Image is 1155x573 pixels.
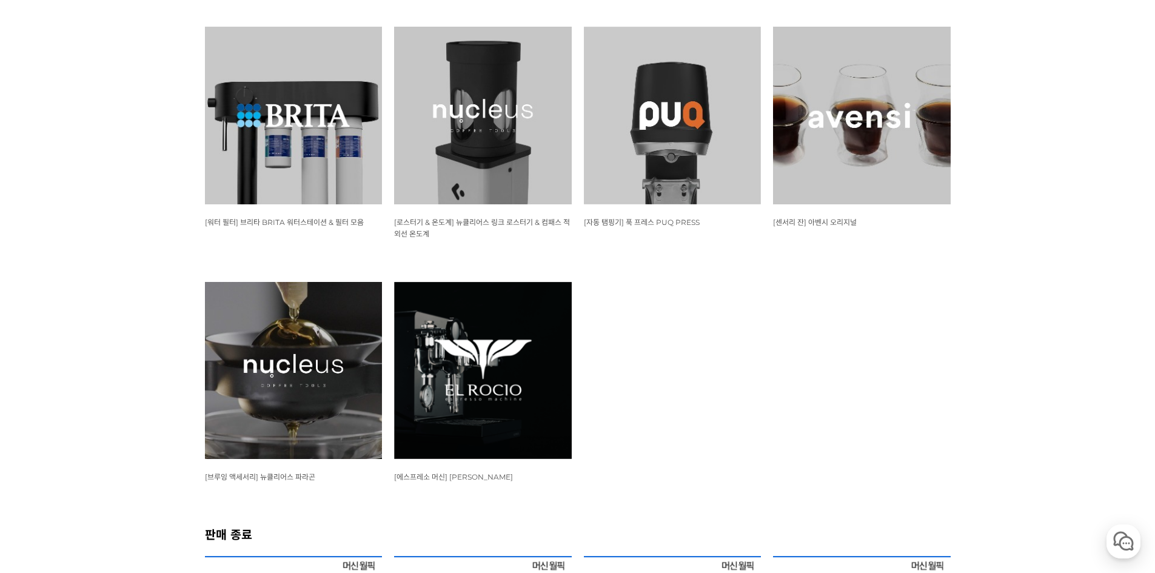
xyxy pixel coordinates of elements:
[205,472,315,481] a: [브루잉 액세서리] 뉴클리어스 파라곤
[773,27,951,204] img: 아벤시 잔 3종 세트
[394,218,570,238] span: [로스터기 & 온도계] 뉴클리어스 링크 로스터기 & 컴패스 적외선 온도계
[584,218,700,227] span: [자동 탬핑기] 푹 프레스 PUQ PRESS
[38,403,45,412] span: 홈
[205,525,951,543] h2: 판매 종료
[4,384,80,415] a: 홈
[205,27,383,204] img: 브리타 BRITA 워터스테이션 &amp; 필터 모음
[773,217,857,227] a: [센서리 잔] 아벤시 오리지널
[156,384,233,415] a: 설정
[584,217,700,227] a: [자동 탬핑기] 푹 프레스 PUQ PRESS
[80,384,156,415] a: 대화
[205,218,364,227] span: [워터 필터] 브리타 BRITA 워터스테이션 & 필터 모음
[394,472,513,481] a: [에스프레소 머신] [PERSON_NAME]
[584,27,762,204] img: 푹 프레스 PUQ PRESS
[394,282,572,460] img: 엘로치오 마누스S
[205,282,383,460] img: 뉴클리어스 파라곤
[205,217,364,227] a: [워터 필터] 브리타 BRITA 워터스테이션 & 필터 모음
[111,403,126,413] span: 대화
[187,403,202,412] span: 설정
[394,217,570,238] a: [로스터기 & 온도계] 뉴클리어스 링크 로스터기 & 컴패스 적외선 온도계
[394,27,572,204] img: 뉴클리어스 링크 로스터기 &amp; 컴패스 적외선 온도계
[773,218,857,227] span: [센서리 잔] 아벤시 오리지널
